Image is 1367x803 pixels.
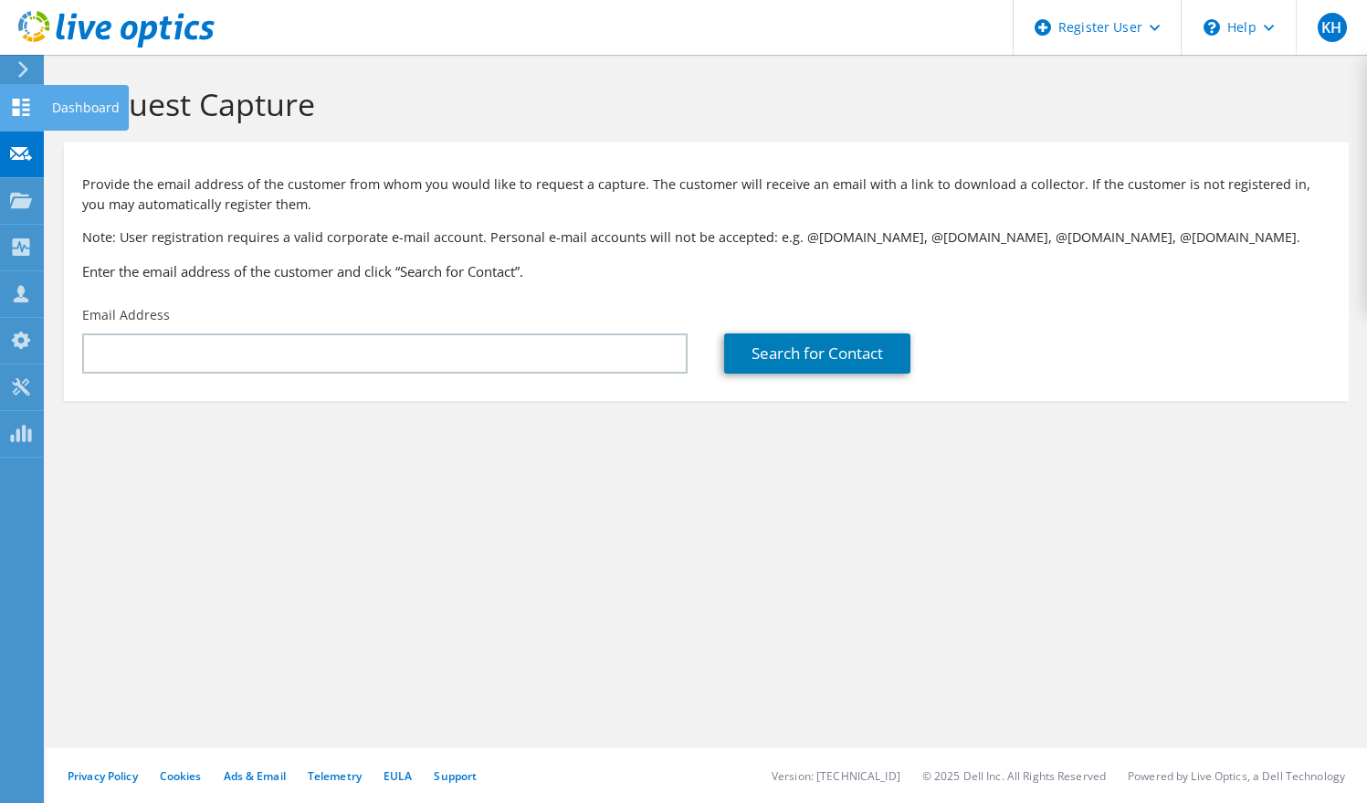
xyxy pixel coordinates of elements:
[43,85,129,131] div: Dashboard
[772,768,900,784] li: Version: [TECHNICAL_ID]
[434,768,477,784] a: Support
[724,333,910,374] a: Search for Contact
[68,768,138,784] a: Privacy Policy
[160,768,202,784] a: Cookies
[1318,13,1347,42] span: KH
[82,227,1330,248] p: Note: User registration requires a valid corporate e-mail account. Personal e-mail accounts will ...
[922,768,1106,784] li: © 2025 Dell Inc. All Rights Reserved
[1128,768,1345,784] li: Powered by Live Optics, a Dell Technology
[82,261,1330,281] h3: Enter the email address of the customer and click “Search for Contact”.
[384,768,412,784] a: EULA
[82,306,170,324] label: Email Address
[73,85,1330,123] h1: Request Capture
[82,174,1330,215] p: Provide the email address of the customer from whom you would like to request a capture. The cust...
[224,768,286,784] a: Ads & Email
[1204,19,1220,36] svg: \n
[308,768,362,784] a: Telemetry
